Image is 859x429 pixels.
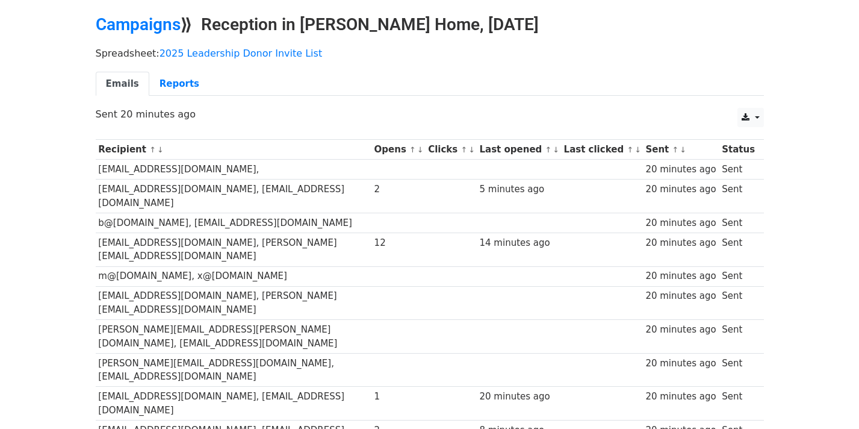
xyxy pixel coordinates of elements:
[96,72,149,96] a: Emails
[96,387,371,421] td: [EMAIL_ADDRESS][DOMAIN_NAME], [EMAIL_ADDRESS][DOMAIN_NAME]
[96,233,371,266] td: [EMAIL_ADDRESS][DOMAIN_NAME], [PERSON_NAME][EMAIL_ADDRESS][DOMAIN_NAME]
[480,390,558,404] div: 20 minutes ago
[545,145,552,154] a: ↑
[634,145,641,154] a: ↓
[96,47,764,60] p: Spreadsheet:
[719,140,757,160] th: Status
[96,320,371,354] td: [PERSON_NAME][EMAIL_ADDRESS][PERSON_NAME][DOMAIN_NAME], [EMAIL_ADDRESS][DOMAIN_NAME]
[645,216,716,230] div: 20 minutes ago
[719,180,757,213] td: Sent
[157,145,164,154] a: ↓
[719,160,757,180] td: Sent
[96,160,371,180] td: [EMAIL_ADDRESS][DOMAIN_NAME],
[719,320,757,354] td: Sent
[96,14,181,34] a: Campaigns
[719,353,757,387] td: Sent
[374,390,423,404] div: 1
[96,108,764,121] p: Sent 20 minutes ago
[96,266,371,286] td: m@[DOMAIN_NAME], x@[DOMAIN_NAME]
[561,140,643,160] th: Last clicked
[417,145,424,154] a: ↓
[645,289,716,303] div: 20 minutes ago
[645,183,716,196] div: 20 minutes ago
[643,140,719,160] th: Sent
[719,266,757,286] td: Sent
[96,180,371,213] td: [EMAIL_ADDRESS][DOMAIN_NAME], [EMAIL_ADDRESS][DOMAIN_NAME]
[719,233,757,266] td: Sent
[96,286,371,320] td: [EMAIL_ADDRESS][DOMAIN_NAME], [PERSON_NAME][EMAIL_ADDRESS][DOMAIN_NAME]
[477,140,561,160] th: Last opened
[96,14,764,35] h2: ⟫ Reception in [PERSON_NAME] Home, [DATE]
[645,163,716,177] div: 20 minutes ago
[468,145,475,154] a: ↓
[480,236,558,250] div: 14 minutes ago
[627,145,633,154] a: ↑
[645,357,716,371] div: 20 minutes ago
[96,353,371,387] td: [PERSON_NAME][EMAIL_ADDRESS][DOMAIN_NAME], [EMAIL_ADDRESS][DOMAIN_NAME]
[480,183,558,196] div: 5 minutes ago
[645,390,716,404] div: 20 minutes ago
[672,145,678,154] a: ↑
[96,213,371,233] td: b@[DOMAIN_NAME], [EMAIL_ADDRESS][DOMAIN_NAME]
[553,145,559,154] a: ↓
[645,236,716,250] div: 20 minutes ago
[371,140,426,160] th: Opens
[425,140,476,160] th: Clicks
[374,236,423,250] div: 12
[149,145,156,154] a: ↑
[645,323,716,337] div: 20 minutes ago
[719,213,757,233] td: Sent
[374,183,423,196] div: 2
[680,145,686,154] a: ↓
[461,145,467,154] a: ↑
[96,140,371,160] th: Recipient
[409,145,416,154] a: ↑
[719,286,757,320] td: Sent
[799,371,859,429] iframe: Chat Widget
[645,269,716,283] div: 20 minutes ago
[719,387,757,421] td: Sent
[149,72,209,96] a: Reports
[160,48,322,59] a: 2025 Leadership Donor Invite List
